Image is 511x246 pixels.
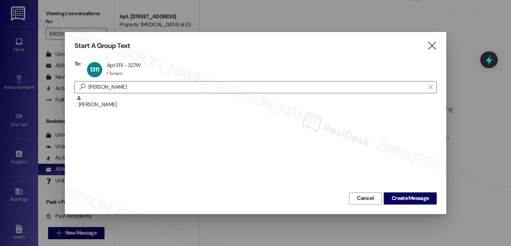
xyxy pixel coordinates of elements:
h3: Start A Group Text [74,42,130,50]
div: : [PERSON_NAME] [76,95,437,109]
span: Create Message [392,194,429,202]
input: Search for any contact or apartment [88,82,424,93]
div: : [PERSON_NAME] [74,95,437,114]
i:  [428,84,432,90]
span: Cancel [357,194,374,202]
h3: To: [74,60,81,67]
button: Clear text [424,81,436,93]
button: Cancel [349,192,382,204]
span: 1311 [90,65,100,73]
div: Apt 1311 - 327W [107,62,141,69]
div: 1 Tenant [107,70,122,77]
i:  [426,42,437,50]
i:  [76,83,88,91]
button: Create Message [384,192,437,204]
